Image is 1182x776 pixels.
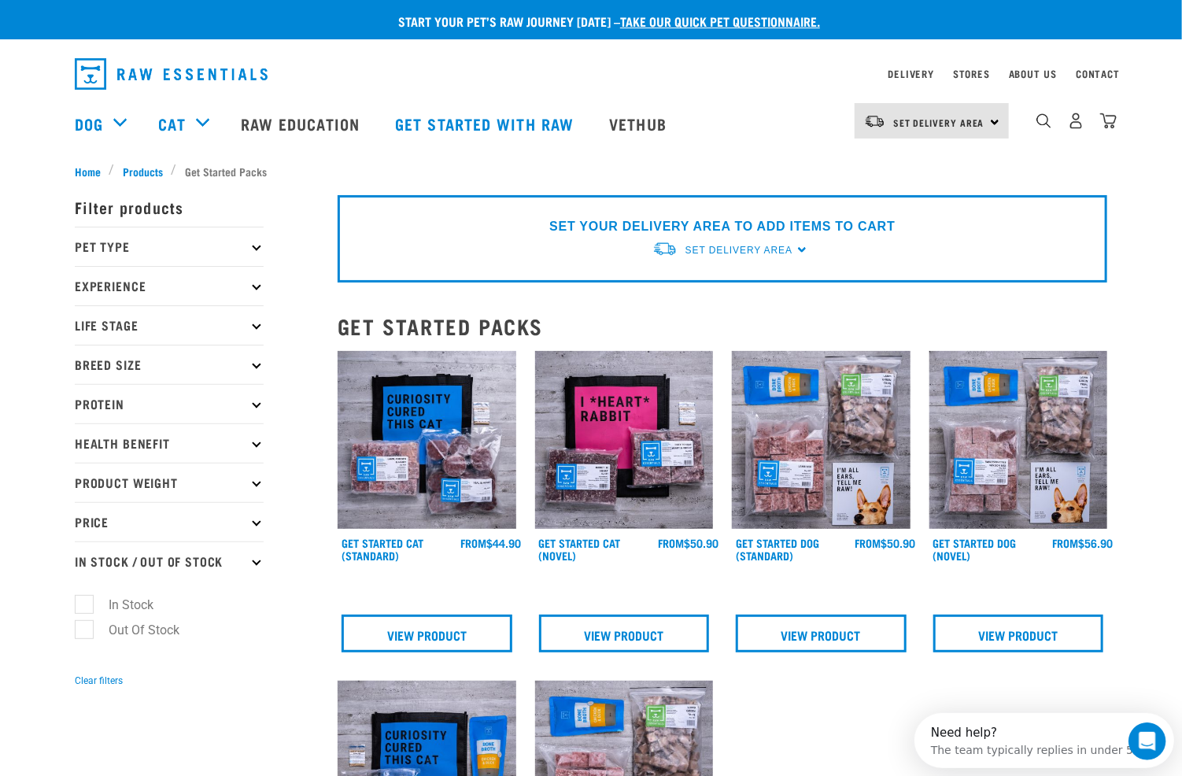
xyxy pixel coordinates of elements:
[1076,71,1120,76] a: Contact
[75,163,101,179] span: Home
[593,92,686,155] a: Vethub
[914,713,1174,768] iframe: Intercom live chat discovery launcher
[620,17,820,24] a: take our quick pet questionnaire.
[75,674,123,688] button: Clear filters
[539,615,710,652] a: View Product
[549,217,895,236] p: SET YOUR DELIVERY AREA TO ADD ITEMS TO CART
[1052,540,1078,545] span: FROM
[652,241,678,257] img: van-moving.png
[1128,722,1166,760] iframe: Intercom live chat
[1036,113,1051,128] img: home-icon-1@2x.png
[6,6,272,50] div: Open Intercom Messenger
[658,537,718,549] div: $50.90
[338,314,1107,338] h2: Get Started Packs
[75,345,264,384] p: Breed Size
[75,502,264,541] p: Price
[658,540,684,545] span: FROM
[17,26,226,42] div: The team typically replies in under 5h
[1068,113,1084,129] img: user.png
[75,266,264,305] p: Experience
[75,423,264,463] p: Health Benefit
[75,463,264,502] p: Product Weight
[736,540,819,558] a: Get Started Dog (Standard)
[1009,71,1057,76] a: About Us
[342,615,512,652] a: View Product
[535,351,714,530] img: Assortment Of Raw Essential Products For Cats Including, Pink And Black Tote Bag With "I *Heart* ...
[461,537,522,549] div: $44.90
[158,112,185,135] a: Cat
[75,541,264,581] p: In Stock / Out Of Stock
[75,163,109,179] a: Home
[75,384,264,423] p: Protein
[933,615,1104,652] a: View Product
[888,71,934,76] a: Delivery
[75,58,268,90] img: Raw Essentials Logo
[953,71,990,76] a: Stores
[736,615,907,652] a: View Product
[685,245,792,256] span: Set Delivery Area
[75,112,103,135] a: Dog
[75,305,264,345] p: Life Stage
[1052,537,1113,549] div: $56.90
[62,52,1120,96] nav: dropdown navigation
[225,92,379,155] a: Raw Education
[123,163,163,179] span: Products
[17,13,226,26] div: Need help?
[855,540,881,545] span: FROM
[83,595,160,615] label: In Stock
[864,114,885,128] img: van-moving.png
[83,620,186,640] label: Out Of Stock
[75,163,1107,179] nav: breadcrumbs
[539,540,621,558] a: Get Started Cat (Novel)
[115,163,172,179] a: Products
[933,540,1017,558] a: Get Started Dog (Novel)
[461,540,487,545] span: FROM
[338,351,516,530] img: Assortment Of Raw Essential Products For Cats Including, Blue And Black Tote Bag With "Curiosity ...
[893,120,984,125] span: Set Delivery Area
[929,351,1108,530] img: NSP Dog Novel Update
[379,92,593,155] a: Get started with Raw
[342,540,423,558] a: Get Started Cat (Standard)
[75,227,264,266] p: Pet Type
[855,537,916,549] div: $50.90
[75,187,264,227] p: Filter products
[732,351,911,530] img: NSP Dog Standard Update
[1100,113,1117,129] img: home-icon@2x.png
